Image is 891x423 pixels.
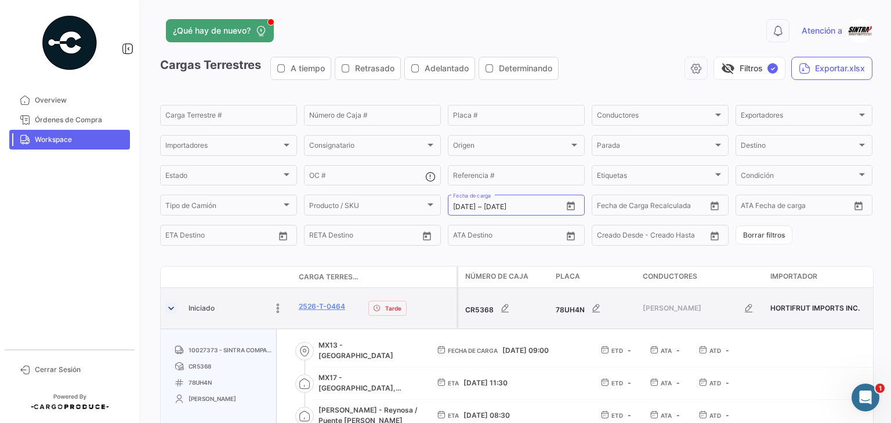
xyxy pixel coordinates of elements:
span: ATD [709,378,721,388]
span: Conductores [597,113,713,121]
input: ATA Hasta [497,233,549,241]
span: Workspace [35,134,125,145]
a: Workspace [9,130,130,149]
a: Órdenes de Compra [9,110,130,130]
span: visibility_off [721,61,735,75]
span: Parada [597,143,713,151]
span: - [726,346,729,355]
span: Producto / SKU [309,203,425,211]
button: ¿Qué hay de nuevo? [166,19,274,42]
span: - [628,378,631,387]
span: ETD [611,346,623,355]
span: ATD [709,346,721,355]
button: Open calendar [706,197,723,214]
span: ✓ [767,63,778,74]
span: ETA [448,378,459,388]
span: Tipo de Camión [165,203,281,211]
span: Etiquetas [597,173,713,181]
button: A tiempo [271,57,331,79]
span: [PERSON_NAME] [643,303,737,313]
datatable-header-cell: Placa [551,267,638,287]
span: - [628,346,631,355]
span: CR5368 [189,362,211,371]
span: ETD [611,378,623,388]
div: 78UH4N [556,297,633,320]
datatable-header-cell: Conductores [638,267,766,287]
datatable-header-cell: Número de Caja [458,267,551,287]
span: Conductores [643,271,697,282]
span: MX13 - [GEOGRAPHIC_DATA] [318,340,418,361]
datatable-header-cell: Carga Terrestre # [294,267,364,287]
span: Origen [453,143,569,151]
a: Expand/Collapse Row [165,302,177,314]
h3: Cargas Terrestres [160,57,562,80]
button: Open calendar [850,197,867,214]
span: 10027373 - SINTRA COMPAÑÍA DE TRANSPORTES [189,345,271,355]
span: Condición [741,173,857,181]
span: Importadores [165,143,281,151]
span: [DATE] 08:30 [463,411,510,420]
span: - [628,411,631,420]
button: visibility_offFiltros✓ [713,57,785,80]
span: Cerrar Sesión [35,364,125,375]
span: - [676,346,680,355]
input: Desde [597,203,618,211]
span: - [676,411,680,420]
span: Iniciado [189,303,215,313]
span: ATA [661,346,672,355]
input: Desde [453,203,476,211]
span: ETD [611,411,623,420]
span: Fecha de carga [448,346,498,355]
span: - [726,411,729,420]
span: ETA [448,411,459,420]
span: Overview [35,95,125,105]
span: Órdenes de Compra [35,115,125,125]
datatable-header-cell: Importador [766,267,870,287]
span: Exportadores [741,113,857,121]
span: ATD [709,411,721,420]
iframe: Intercom live chat [852,384,879,411]
span: HORTIFRUT IMPORTS INC. [770,304,860,312]
span: - [726,378,729,387]
span: Importador [770,271,817,282]
span: [DATE] 09:00 [502,346,549,355]
span: A tiempo [291,63,325,74]
a: 2526-T-0464 [299,301,345,312]
button: Open calendar [274,227,292,245]
button: Open calendar [562,197,579,214]
input: Creado Hasta [651,233,704,241]
span: Tarde [385,304,401,313]
span: Destino [741,143,857,151]
span: Retrasado [355,63,394,74]
span: Atención a [802,25,842,37]
span: - [676,378,680,387]
span: [DATE] 11:30 [463,378,508,387]
span: [PERSON_NAME] [189,394,236,403]
input: Desde [309,233,330,241]
input: Hasta [484,203,536,211]
span: Determinando [499,63,552,74]
span: ATA [661,411,672,420]
button: Open calendar [418,227,436,245]
span: ATA [661,378,672,388]
span: Estado [165,173,281,181]
button: Determinando [479,57,558,79]
span: 1 [875,384,885,393]
datatable-header-cell: Delay Status [364,272,457,282]
button: Open calendar [706,227,723,245]
span: ¿Qué hay de nuevo? [173,25,251,37]
button: Borrar filtros [736,225,792,245]
input: Hasta [338,233,390,241]
button: Open calendar [562,227,579,245]
input: Hasta [194,233,247,241]
a: Overview [9,90,130,110]
span: 78UH4N [189,378,212,387]
input: ATA Desde [741,203,776,211]
span: Consignatario [309,143,425,151]
img: powered-by.png [41,14,99,72]
input: Desde [165,233,186,241]
span: Adelantado [425,63,469,74]
span: – [478,203,481,211]
button: Adelantado [405,57,475,79]
input: Hasta [626,203,678,211]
